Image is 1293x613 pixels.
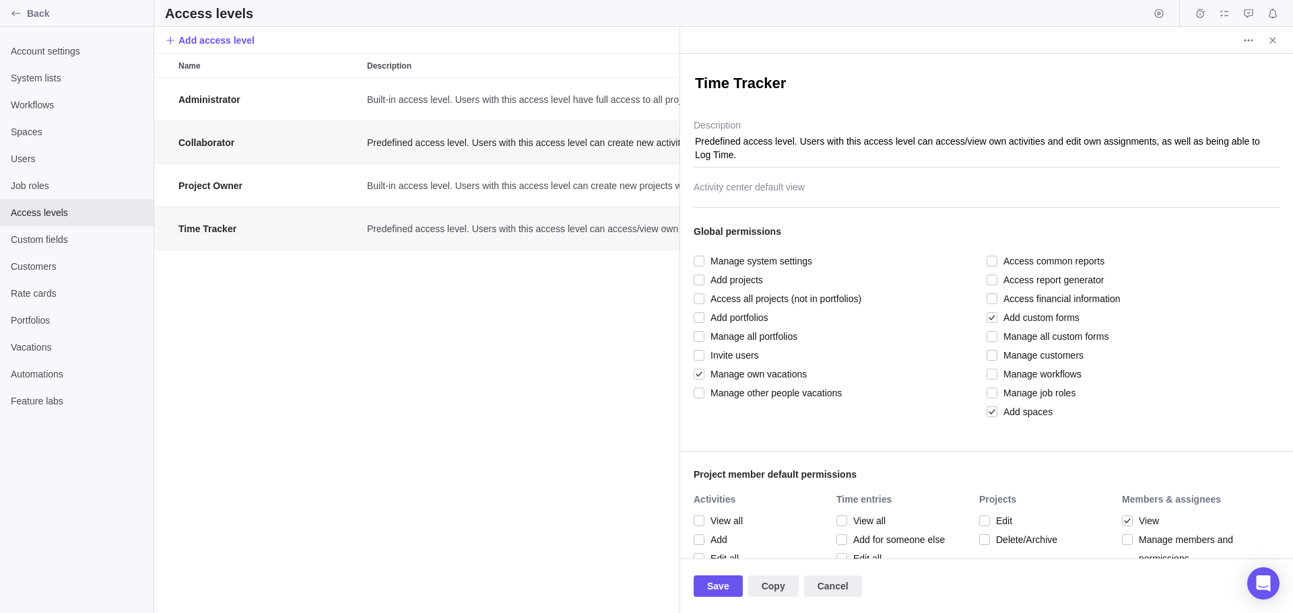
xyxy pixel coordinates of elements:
div: Manage workflows [987,365,1273,384]
span: Collaborator [178,136,234,149]
span: Feature labs [11,394,143,408]
span: Project Owner [178,179,242,192]
span: Cancel [818,578,849,594]
span: Back [27,7,148,20]
span: Manage other people vacations [704,384,842,402]
span: Vacations [11,340,143,354]
div: Project Owner [173,164,362,207]
div: Access financial information [987,289,1273,308]
div: Projects [979,495,1115,506]
span: Custom fields [11,233,143,246]
span: Access all projects (not in portfolios) [704,289,861,308]
span: Add projects [704,271,763,289]
span: Add [704,530,727,549]
span: Administrator [178,93,240,106]
span: Manage all custom forms [997,327,1108,346]
div: Name [173,164,362,207]
a: My assignments [1215,10,1234,21]
div: Description [362,207,766,250]
span: Notifications [1263,4,1282,23]
span: Portfolios [11,314,143,327]
span: Manage all portfolios [704,327,797,346]
span: Built-in access level. Users with this access level can create new projects with full access to t... [367,179,766,192]
span: Description [367,59,411,73]
a: Approval requests [1239,10,1258,21]
span: More actions [1239,31,1258,50]
span: Predefined access level. Users with this access level can create new activities and edit own assi... [367,136,766,149]
span: Manage workflows [997,365,1082,384]
div: Open Intercom Messenger [1247,567,1280,600]
div: View all [694,511,830,530]
div: Built-in access level. Users with this access level have full access to all projects and system s... [362,78,766,120]
span: Invite users [704,346,759,365]
span: My assignments [1215,4,1234,23]
span: View all [847,511,886,530]
div: Description [362,54,766,77]
div: Invite users [694,346,980,365]
div: grid [154,78,679,613]
span: Access financial information [997,289,1121,308]
textarea: Description [694,120,1280,168]
div: Time entries [836,495,972,506]
span: Save [707,578,729,594]
span: Add access level [165,31,255,50]
span: Spaces [11,125,143,139]
span: Users [11,152,143,166]
span: Manage job roles [997,384,1075,402]
div: Add portfolios [694,308,980,327]
div: Access report generator [987,271,1273,289]
div: Name [173,54,362,77]
div: Manage other people vacations [694,384,980,402]
div: Predefined access level. Users with this access level can create new activities and edit own assi... [362,121,766,164]
span: Rate cards [11,287,143,300]
div: Predefined access level. Users with this access level can access/view own activities and edit own... [362,207,766,250]
span: Copy [762,578,785,594]
div: Manage system settings [694,252,980,271]
span: Save [694,575,743,597]
div: Name [173,121,362,164]
span: Job roles [11,179,143,192]
div: Project member default permissions [680,451,1293,495]
span: Predefined access level. Users with this access level can access/view own activities and edit own... [367,222,766,236]
div: Members & assignees [1122,495,1258,506]
div: Description [362,121,766,164]
span: Built-in access level. Users with this access level have full access to all projects and system s... [367,93,766,106]
a: Time logs [1191,10,1209,21]
div: Add projects [694,271,980,289]
div: Access common reports [987,252,1273,271]
span: Add for someone else [847,530,945,549]
div: Manage all custom forms [987,327,1273,346]
div: Add [694,530,830,549]
div: Delete/Archive [979,530,1115,549]
span: Add portfolios [704,308,768,327]
span: Delete/Archive [990,530,1057,549]
div: Add for someone else [836,530,972,549]
div: Activities [694,495,830,506]
div: Add custom forms [987,308,1273,327]
span: Edit all [704,549,739,568]
span: Workflows [11,98,143,112]
span: Manage customers [997,346,1084,365]
span: Edit all [847,549,882,568]
div: Name [173,78,362,121]
span: Time logs [1191,4,1209,23]
div: Time Tracker [173,207,362,250]
span: Account settings [11,44,143,58]
h2: Access levels [165,4,253,23]
span: Cancel [804,575,862,597]
span: Start timer [1150,4,1168,23]
span: Access common reports [997,252,1104,271]
span: Close [1263,31,1282,50]
div: Administrator [173,78,362,120]
textarea: Time Tracker [694,73,1280,96]
span: Manage members and permissions [1133,530,1258,568]
span: Add spaces [997,402,1053,421]
div: Manage customers [987,346,1273,365]
span: Customers [11,260,143,273]
span: View [1133,511,1159,530]
div: View [1122,511,1258,530]
span: Access report generator [997,271,1104,289]
div: Add spaces [987,402,1273,421]
div: View all [836,511,972,530]
div: Description [362,164,766,207]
